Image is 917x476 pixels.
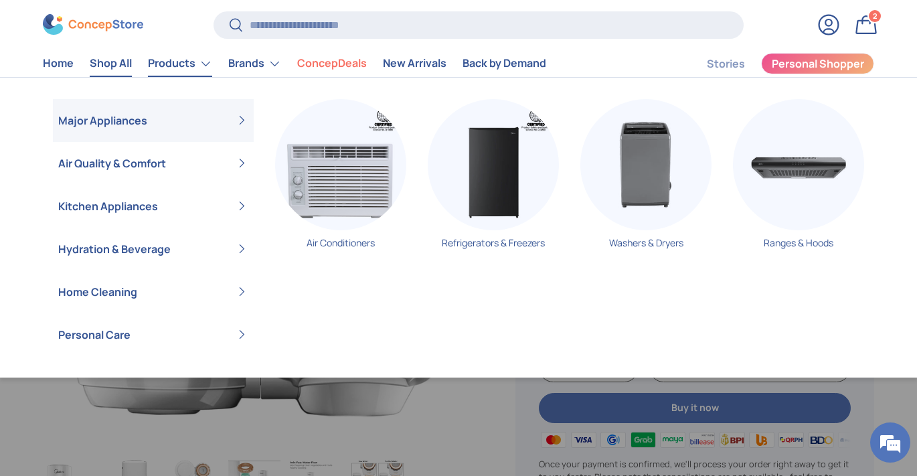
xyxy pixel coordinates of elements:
div: Minimize live chat window [220,7,252,39]
a: Stories [707,51,745,77]
nav: Secondary [675,50,874,77]
a: New Arrivals [383,51,446,77]
a: Personal Shopper [761,53,874,74]
nav: Primary [43,50,546,77]
span: We're online! [78,149,185,284]
a: ConcepDeals [297,51,367,77]
textarea: Type your message and hit 'Enter' [7,326,255,373]
span: 2 [873,11,878,21]
a: Back by Demand [463,51,546,77]
summary: Products [140,50,220,77]
span: Personal Shopper [772,59,864,70]
a: Shop All [90,51,132,77]
a: Home [43,51,74,77]
img: ConcepStore [43,15,143,35]
summary: Brands [220,50,289,77]
div: Chat with us now [70,75,225,92]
